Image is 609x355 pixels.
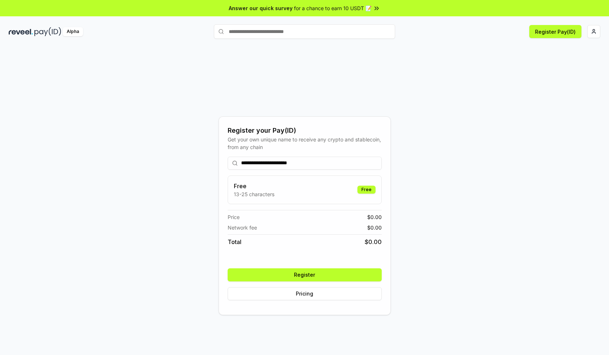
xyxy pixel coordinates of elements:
img: pay_id [34,27,61,36]
button: Register [228,268,382,281]
span: $ 0.00 [367,224,382,231]
span: for a chance to earn 10 USDT 📝 [294,4,372,12]
div: Register your Pay(ID) [228,125,382,136]
div: Alpha [63,27,83,36]
span: $ 0.00 [365,238,382,246]
p: 13-25 characters [234,190,274,198]
span: $ 0.00 [367,213,382,221]
img: reveel_dark [9,27,33,36]
span: Price [228,213,240,221]
div: Free [357,186,376,194]
span: Answer our quick survey [229,4,293,12]
span: Total [228,238,241,246]
button: Register Pay(ID) [529,25,581,38]
span: Network fee [228,224,257,231]
h3: Free [234,182,274,190]
button: Pricing [228,287,382,300]
div: Get your own unique name to receive any crypto and stablecoin, from any chain [228,136,382,151]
